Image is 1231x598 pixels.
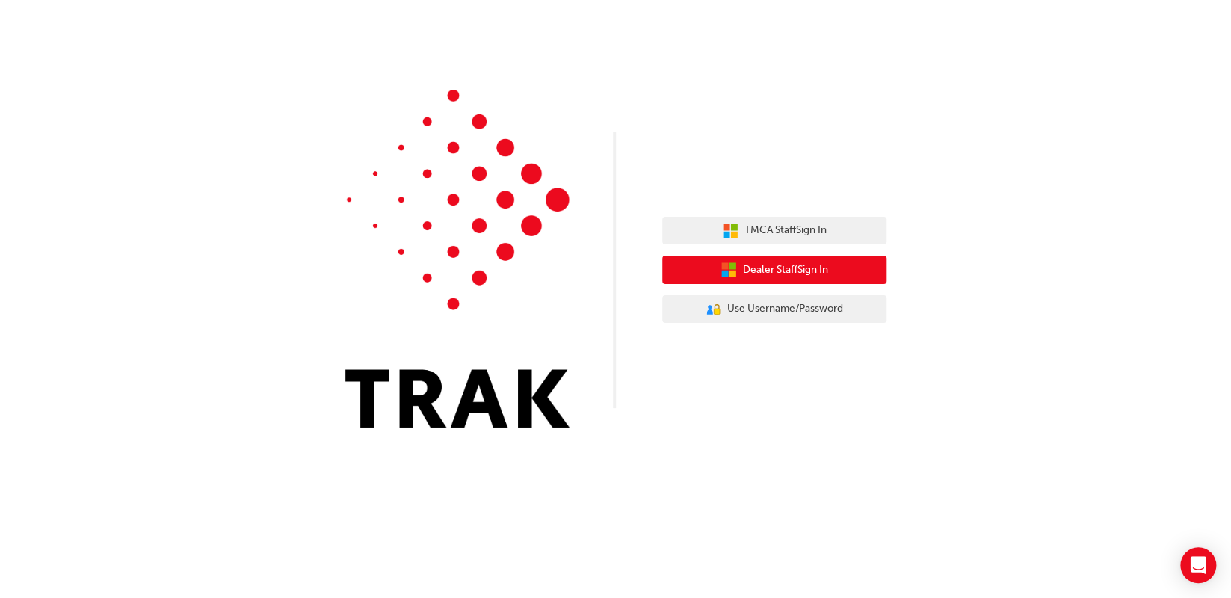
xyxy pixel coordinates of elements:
[662,295,886,324] button: Use Username/Password
[743,262,828,279] span: Dealer Staff Sign In
[345,90,570,428] img: Trak
[1180,547,1216,583] div: Open Intercom Messenger
[662,217,886,245] button: TMCA StaffSign In
[727,300,843,318] span: Use Username/Password
[662,256,886,284] button: Dealer StaffSign In
[744,222,827,239] span: TMCA Staff Sign In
